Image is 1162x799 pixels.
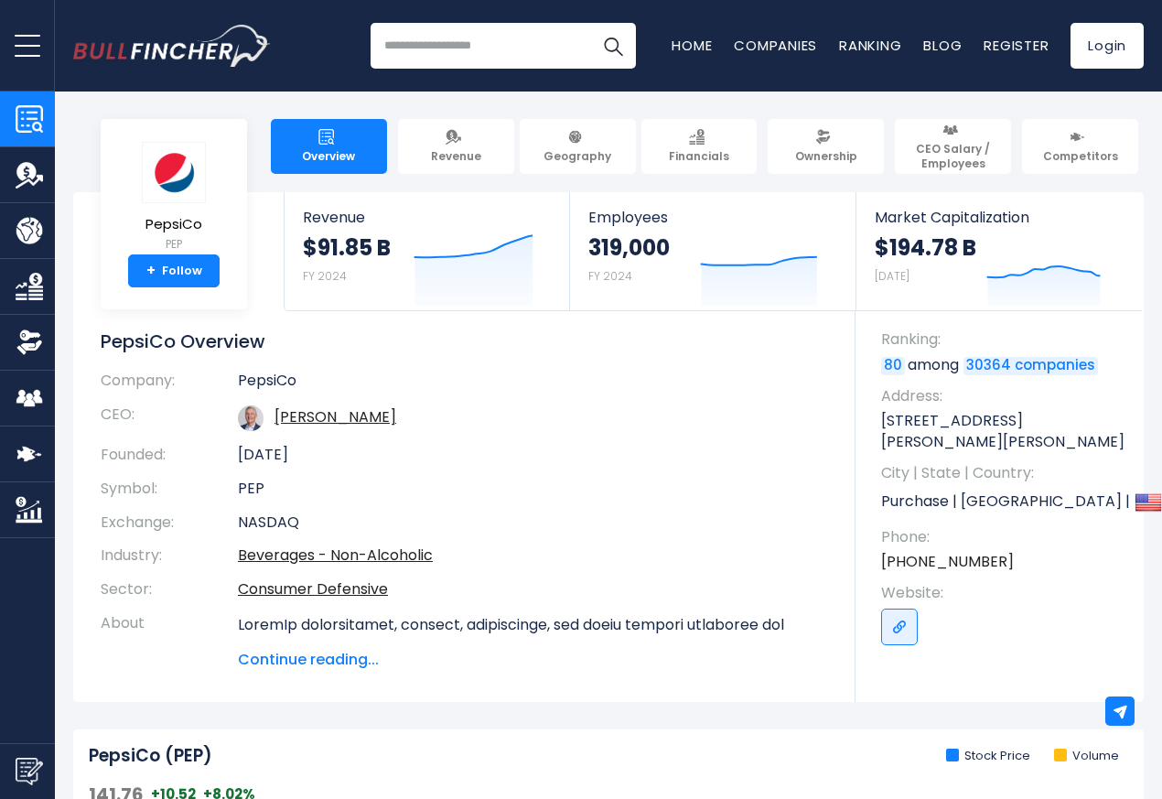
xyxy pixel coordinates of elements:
button: Search [590,23,636,69]
a: Go to link [881,609,918,645]
a: Consumer Defensive [238,578,388,599]
span: Revenue [431,149,481,164]
span: Continue reading... [238,649,828,671]
td: [DATE] [238,438,828,472]
img: ramon-laguarta.jpg [238,405,264,431]
th: Industry: [101,539,238,573]
a: Companies [734,36,817,55]
a: [PHONE_NUMBER] [881,552,1014,572]
a: Login [1071,23,1144,69]
strong: $194.78 B [875,233,976,262]
a: Financials [641,119,758,174]
h2: PepsiCo (PEP) [89,745,212,768]
a: ceo [274,406,396,427]
a: Competitors [1022,119,1138,174]
a: Beverages - Non-Alcoholic [238,545,433,566]
a: Overview [271,119,387,174]
span: Market Capitalization [875,209,1124,226]
span: Revenue [303,209,551,226]
a: Ranking [839,36,901,55]
th: About [101,607,238,671]
td: PEP [238,472,828,506]
strong: $91.85 B [303,233,391,262]
a: Home [672,36,712,55]
a: Blog [923,36,962,55]
span: PepsiCo [142,217,206,232]
li: Stock Price [946,749,1030,764]
a: +Follow [128,254,220,287]
strong: + [146,263,156,279]
th: Sector: [101,573,238,607]
th: Company: [101,372,238,398]
p: [STREET_ADDRESS][PERSON_NAME][PERSON_NAME] [881,411,1125,452]
a: 80 [881,357,905,375]
small: [DATE] [875,268,909,284]
th: Exchange: [101,506,238,540]
small: FY 2024 [588,268,632,284]
span: Ranking: [881,329,1125,350]
a: 30364 companies [963,357,1098,375]
a: Geography [520,119,636,174]
a: Revenue [398,119,514,174]
span: Website: [881,583,1125,603]
a: Register [984,36,1049,55]
span: Competitors [1043,149,1118,164]
span: CEO Salary / Employees [903,142,1003,170]
th: Founded: [101,438,238,472]
small: PEP [142,236,206,253]
span: Geography [543,149,611,164]
p: among [881,355,1125,375]
h1: PepsiCo Overview [101,329,828,353]
th: Symbol: [101,472,238,506]
td: NASDAQ [238,506,828,540]
span: Financials [669,149,729,164]
strong: 319,000 [588,233,670,262]
span: City | State | Country: [881,463,1125,483]
a: Employees 319,000 FY 2024 [570,192,855,310]
a: PepsiCo PEP [141,141,207,255]
small: FY 2024 [303,268,347,284]
span: Overview [302,149,355,164]
img: Ownership [16,329,43,356]
span: Phone: [881,527,1125,547]
a: Ownership [768,119,884,174]
a: Market Capitalization $194.78 B [DATE] [856,192,1142,310]
p: Purchase | [GEOGRAPHIC_DATA] | US [881,489,1125,516]
img: Bullfincher logo [73,25,271,67]
li: Volume [1054,749,1119,764]
a: CEO Salary / Employees [895,119,1011,174]
span: Address: [881,386,1125,406]
td: PepsiCo [238,372,828,398]
a: Go to homepage [73,25,270,67]
span: Ownership [795,149,857,164]
a: Revenue $91.85 B FY 2024 [285,192,569,310]
th: CEO: [101,398,238,438]
span: Employees [588,209,836,226]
